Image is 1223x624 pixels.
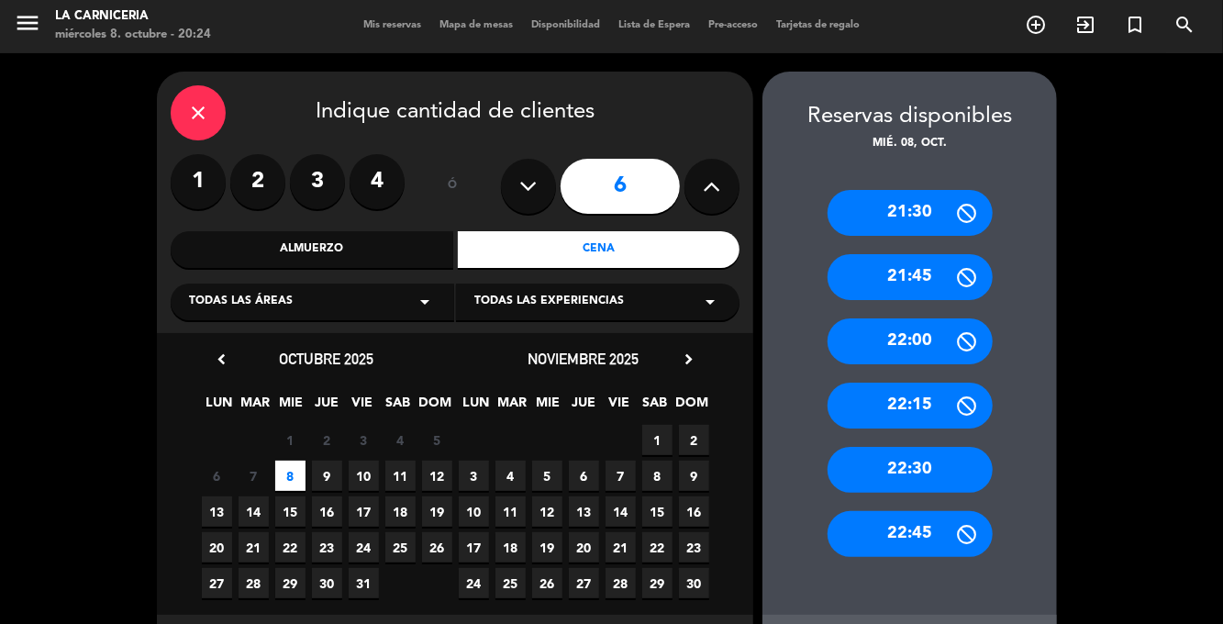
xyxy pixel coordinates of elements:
span: 5 [422,425,452,455]
span: 8 [642,461,673,491]
label: 1 [171,154,226,209]
span: 19 [532,532,562,563]
span: MIE [276,392,306,422]
span: 16 [679,496,709,527]
span: MAR [497,392,528,422]
span: 13 [569,496,599,527]
button: menu [14,9,41,43]
span: 23 [312,532,342,563]
span: Tarjetas de regalo [767,20,869,30]
span: 29 [275,568,306,598]
span: 7 [239,461,269,491]
span: 12 [422,461,452,491]
i: close [187,102,209,124]
span: 10 [459,496,489,527]
span: 22 [275,532,306,563]
label: 3 [290,154,345,209]
i: arrow_drop_down [414,291,436,313]
span: Mapa de mesas [430,20,522,30]
span: DOM [676,392,706,422]
div: 22:00 [828,318,993,364]
span: JUE [312,392,342,422]
span: 18 [495,532,526,563]
span: 6 [569,461,599,491]
div: Indique cantidad de clientes [171,85,739,140]
span: MAR [240,392,271,422]
span: Todas las experiencias [474,293,624,311]
span: 6 [202,461,232,491]
span: 17 [349,496,379,527]
span: 30 [312,568,342,598]
span: 18 [385,496,416,527]
span: Pre-acceso [699,20,767,30]
span: 1 [642,425,673,455]
span: 15 [275,496,306,527]
span: 28 [239,568,269,598]
span: 24 [349,532,379,563]
span: 26 [532,568,562,598]
span: 30 [679,568,709,598]
span: 4 [385,425,416,455]
span: 12 [532,496,562,527]
span: 16 [312,496,342,527]
span: 14 [239,496,269,527]
div: miércoles 8. octubre - 20:24 [55,26,211,44]
span: 27 [569,568,599,598]
span: 26 [422,532,452,563]
div: La Carniceria [55,7,211,26]
span: Lista de Espera [609,20,699,30]
span: 11 [495,496,526,527]
div: ó [423,154,483,218]
i: add_circle_outline [1025,14,1047,36]
span: 4 [495,461,526,491]
span: VIE [348,392,378,422]
span: DOM [419,392,450,422]
i: chevron_right [679,350,698,369]
span: 17 [459,532,489,563]
i: menu [14,9,41,37]
span: 15 [642,496,673,527]
div: 21:30 [828,190,993,236]
span: 9 [679,461,709,491]
span: 22 [642,532,673,563]
span: SAB [384,392,414,422]
i: search [1173,14,1195,36]
div: Cena [458,231,740,268]
span: 3 [349,425,379,455]
div: Reservas disponibles [762,99,1057,135]
span: 7 [606,461,636,491]
span: 10 [349,461,379,491]
div: Almuerzo [171,231,453,268]
span: 5 [532,461,562,491]
span: 19 [422,496,452,527]
span: 24 [459,568,489,598]
span: MIE [533,392,563,422]
span: 28 [606,568,636,598]
span: 21 [239,532,269,563]
span: 8 [275,461,306,491]
div: mié. 08, oct. [762,135,1057,153]
span: 25 [495,568,526,598]
i: arrow_drop_down [699,291,721,313]
span: 9 [312,461,342,491]
i: turned_in_not [1124,14,1146,36]
span: LUN [461,392,492,422]
span: octubre 2025 [280,350,374,368]
span: 25 [385,532,416,563]
span: 20 [202,532,232,563]
span: 13 [202,496,232,527]
span: Todas las áreas [189,293,293,311]
span: 21 [606,532,636,563]
span: Disponibilidad [522,20,609,30]
div: 22:15 [828,383,993,429]
label: 2 [230,154,285,209]
span: 3 [459,461,489,491]
div: 22:30 [828,447,993,493]
span: LUN [205,392,235,422]
span: 11 [385,461,416,491]
span: Mis reservas [354,20,430,30]
div: 22:45 [828,511,993,557]
span: 23 [679,532,709,563]
span: 1 [275,425,306,455]
span: VIE [605,392,635,422]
